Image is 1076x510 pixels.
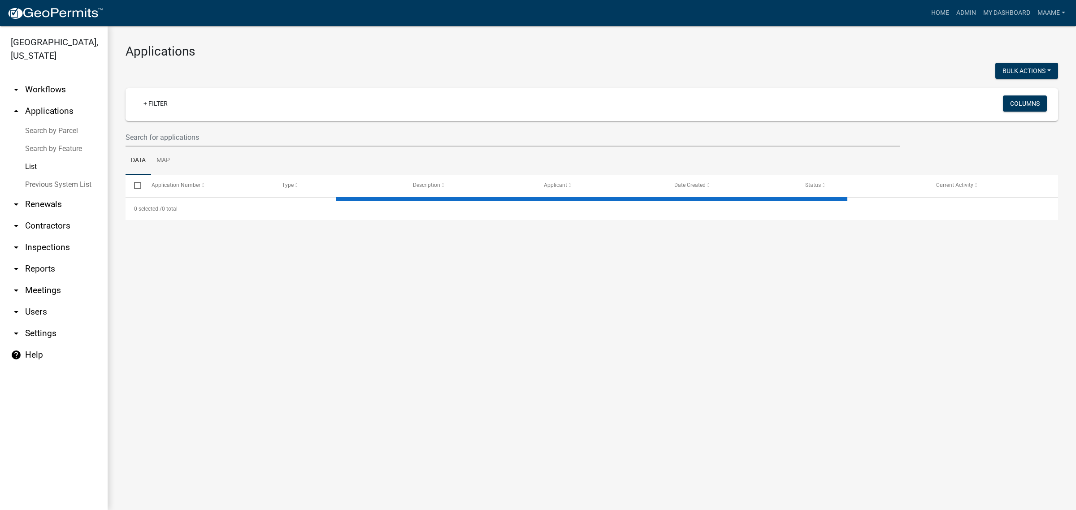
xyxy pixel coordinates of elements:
[136,95,175,112] a: + Filter
[134,206,162,212] span: 0 selected /
[126,198,1058,220] div: 0 total
[953,4,980,22] a: Admin
[11,264,22,274] i: arrow_drop_down
[544,182,567,188] span: Applicant
[273,175,404,196] datatable-header-cell: Type
[936,182,973,188] span: Current Activity
[404,175,535,196] datatable-header-cell: Description
[11,84,22,95] i: arrow_drop_down
[797,175,928,196] datatable-header-cell: Status
[282,182,294,188] span: Type
[11,307,22,317] i: arrow_drop_down
[995,63,1058,79] button: Bulk Actions
[11,220,22,231] i: arrow_drop_down
[126,175,143,196] datatable-header-cell: Select
[11,199,22,210] i: arrow_drop_down
[805,182,821,188] span: Status
[11,350,22,360] i: help
[152,182,200,188] span: Application Number
[143,175,273,196] datatable-header-cell: Application Number
[11,242,22,253] i: arrow_drop_down
[11,106,22,117] i: arrow_drop_up
[928,4,953,22] a: Home
[126,147,151,175] a: Data
[666,175,797,196] datatable-header-cell: Date Created
[980,4,1034,22] a: My Dashboard
[11,328,22,339] i: arrow_drop_down
[1003,95,1047,112] button: Columns
[11,285,22,296] i: arrow_drop_down
[151,147,175,175] a: Map
[1034,4,1069,22] a: Maame
[927,175,1058,196] datatable-header-cell: Current Activity
[126,128,900,147] input: Search for applications
[413,182,440,188] span: Description
[674,182,706,188] span: Date Created
[535,175,666,196] datatable-header-cell: Applicant
[126,44,1058,59] h3: Applications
